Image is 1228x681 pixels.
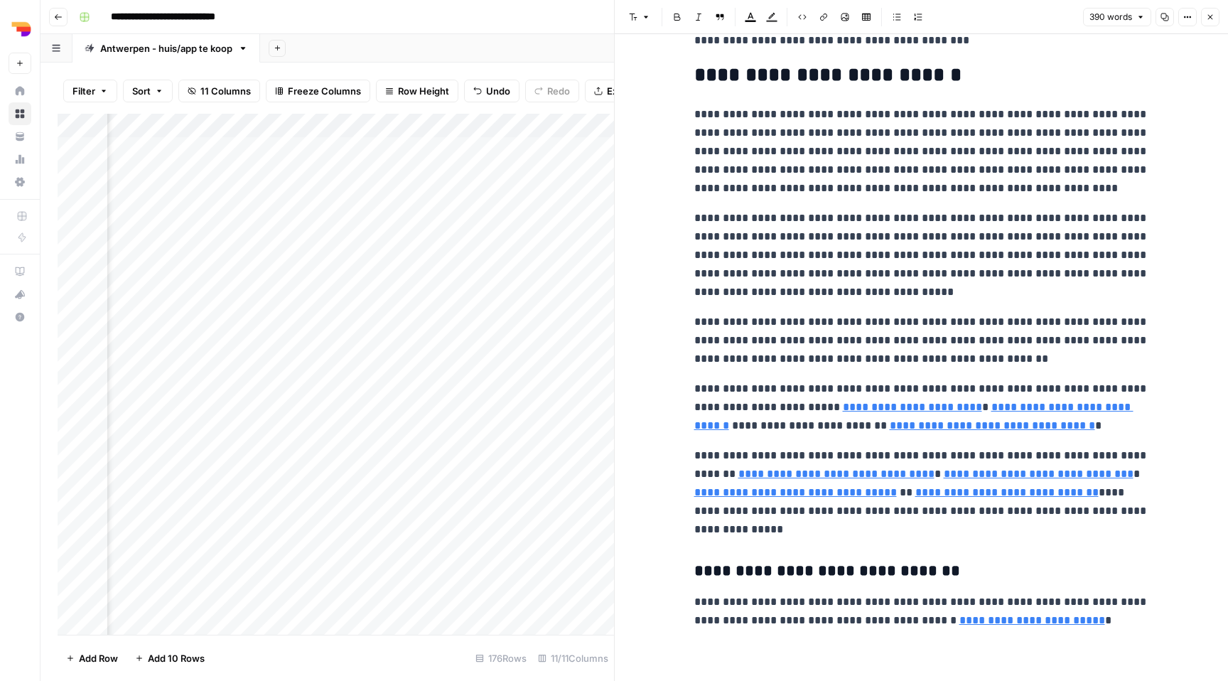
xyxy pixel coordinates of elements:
[9,125,31,148] a: Your Data
[398,84,449,98] span: Row Height
[132,84,151,98] span: Sort
[607,84,657,98] span: Export CSV
[464,80,519,102] button: Undo
[288,84,361,98] span: Freeze Columns
[9,102,31,125] a: Browse
[9,16,34,42] img: Depends Logo
[58,647,126,670] button: Add Row
[148,651,205,665] span: Add 10 Rows
[72,34,260,63] a: Antwerpen - huis/app te koop
[266,80,370,102] button: Freeze Columns
[376,80,458,102] button: Row Height
[178,80,260,102] button: 11 Columns
[9,148,31,171] a: Usage
[532,647,614,670] div: 11/11 Columns
[9,11,31,47] button: Workspace: Depends
[126,647,213,670] button: Add 10 Rows
[9,171,31,193] a: Settings
[1083,8,1151,26] button: 390 words
[9,283,31,306] button: What's new?
[79,651,118,665] span: Add Row
[470,647,532,670] div: 176 Rows
[9,306,31,328] button: Help + Support
[1089,11,1132,23] span: 390 words
[525,80,579,102] button: Redo
[72,84,95,98] span: Filter
[123,80,173,102] button: Sort
[100,41,232,55] div: Antwerpen - huis/app te koop
[200,84,251,98] span: 11 Columns
[9,260,31,283] a: AirOps Academy
[63,80,117,102] button: Filter
[585,80,667,102] button: Export CSV
[9,284,31,305] div: What's new?
[9,80,31,102] a: Home
[547,84,570,98] span: Redo
[486,84,510,98] span: Undo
